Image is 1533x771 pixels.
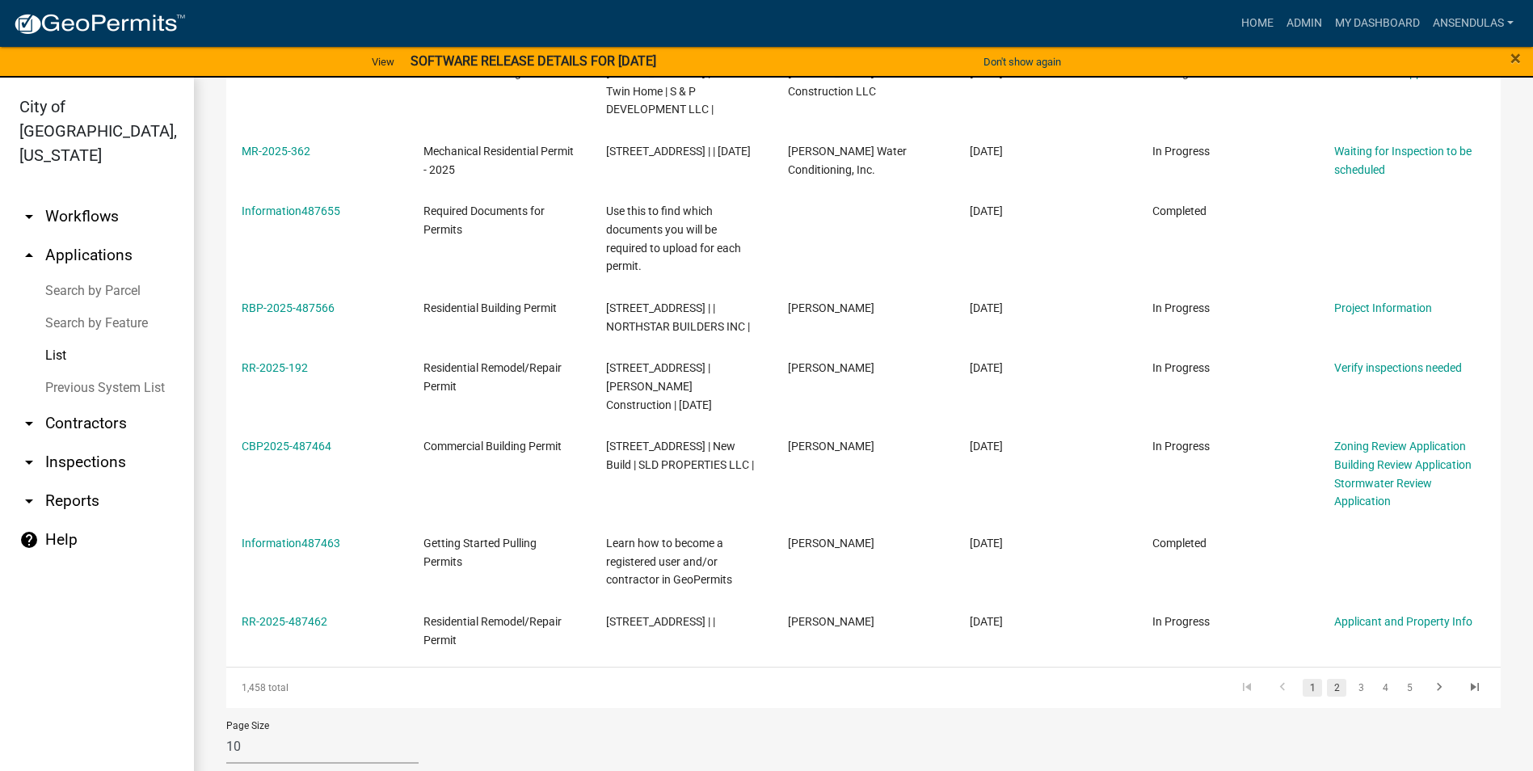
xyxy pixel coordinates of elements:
li: page 4 [1373,674,1397,701]
a: 2 [1327,679,1346,697]
a: Information487655 [242,204,340,217]
a: RR-2025-192 [242,361,308,374]
span: Residential Remodel/Repair Permit [423,615,562,647]
span: Residential Remodel/Repair Permit [423,361,562,393]
span: Al Poehler Construction LLC [788,66,876,98]
a: go to next page [1424,679,1455,697]
span: In Progress [1152,301,1210,314]
i: help [19,530,39,550]
a: RBP-2025-487566 [242,301,335,314]
span: Completed [1152,537,1207,550]
a: go to first page [1232,679,1262,697]
a: 1 [1303,679,1322,697]
i: arrow_drop_down [19,491,39,511]
button: Close [1510,48,1521,68]
span: 10/03/2025 [970,145,1003,158]
i: arrow_drop_up [19,246,39,265]
i: arrow_drop_down [19,453,39,472]
span: × [1510,47,1521,70]
a: View [365,48,401,75]
span: Jared [788,537,874,550]
span: 10/03/2025 [970,440,1003,453]
span: Tim [788,615,874,628]
span: 14 VILLAGE LN | | NORTHSTAR BUILDERS INC | [606,301,750,333]
span: In Progress [1152,615,1210,628]
a: CBP2025-487464 [242,440,331,453]
i: arrow_drop_down [19,207,39,226]
span: Johanneck Water Conditioning, Inc. [788,145,907,176]
span: Nathan Rodewald [788,301,874,314]
span: Jared [788,440,874,453]
span: Getting Started Pulling Permits [423,537,537,568]
a: Waiting for Inspection to be scheduled [1334,145,1472,176]
span: Use this to find which documents you will be required to upload for each permit. [606,204,741,272]
a: Building Review Application [1334,458,1472,471]
button: Don't show again [977,48,1068,75]
span: 10/03/2025 [970,361,1003,374]
span: Commercial Building Permit [423,440,562,453]
span: 217 STATE ST S | Tim Abraham Construction | 10/03/2025 [606,361,712,411]
span: 10/03/2025 [970,615,1003,628]
a: MR-2025-362 [242,145,310,158]
li: page 5 [1397,674,1421,701]
li: page 3 [1349,674,1373,701]
span: 10/03/2025 [970,204,1003,217]
strong: SOFTWARE RELEASE DETAILS FOR [DATE] [411,53,656,69]
a: Zoning Review Application [1334,440,1466,453]
span: 217 STATE ST S | | [606,615,715,628]
a: 4 [1375,679,1395,697]
a: Verify inspections needed [1334,361,1462,374]
a: Information487463 [242,537,340,550]
a: Admin [1280,8,1329,39]
div: 1,458 total [226,668,478,708]
span: 605 STATE ST N | | 10/01/2025 [606,145,751,158]
span: 10/03/2025 [970,537,1003,550]
span: 10/03/2025 [970,301,1003,314]
span: Completed [1152,204,1207,217]
a: ansendulas [1426,8,1520,39]
a: Home [1235,8,1280,39]
i: arrow_drop_down [19,414,39,433]
a: My Dashboard [1329,8,1426,39]
span: In Progress [1152,440,1210,453]
span: 673 WARAJU AVE | New Twin Home | S & P DEVELOPMENT LLC | [606,66,735,116]
span: Tim [788,361,874,374]
a: Project Information [1334,301,1432,314]
a: Applicant and Property Info [1334,615,1472,628]
span: Residential Building Permit [423,301,557,314]
li: page 1 [1300,674,1325,701]
span: 326 BROADWAY ST N | New Build | SLD PROPERTIES LLC | [606,440,754,471]
span: Mechanical Residential Permit - 2025 [423,145,574,176]
a: 3 [1351,679,1371,697]
a: go to last page [1459,679,1490,697]
span: Required Documents for Permits [423,204,545,236]
a: Stormwater Review Application [1334,477,1432,508]
a: RR-2025-487462 [242,615,327,628]
li: page 2 [1325,674,1349,701]
span: In Progress [1152,361,1210,374]
a: 5 [1400,679,1419,697]
span: In Progress [1152,145,1210,158]
a: go to previous page [1267,679,1298,697]
span: Learn how to become a registered user and/or contractor in GeoPermits [606,537,732,587]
